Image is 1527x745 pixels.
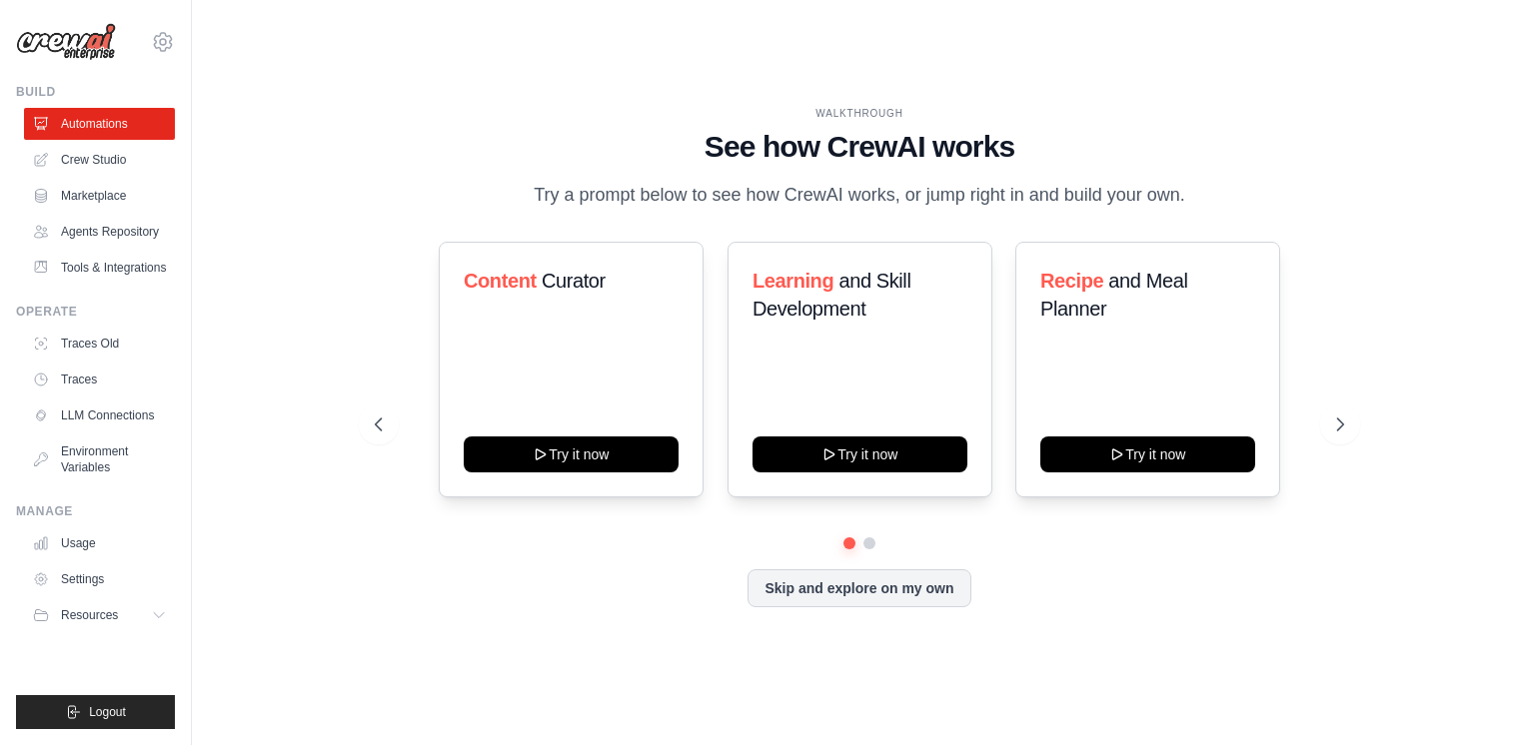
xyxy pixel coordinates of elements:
button: Try it now [1040,436,1255,472]
span: Recipe [1040,270,1103,292]
img: Logo [16,23,116,61]
div: WALKTHROUGH [375,106,1344,121]
a: Traces Old [24,328,175,360]
a: Usage [24,527,175,559]
span: and Skill Development [753,270,910,320]
span: Learning [753,270,833,292]
span: and Meal Planner [1040,270,1187,320]
div: Operate [16,304,175,320]
button: Logout [16,695,175,729]
button: Resources [24,599,175,631]
span: Content [464,270,537,292]
a: Settings [24,563,175,595]
a: Tools & Integrations [24,252,175,284]
a: Agents Repository [24,216,175,248]
a: LLM Connections [24,399,175,431]
h1: See how CrewAI works [375,129,1344,165]
div: Build [16,84,175,100]
a: Crew Studio [24,144,175,176]
a: Environment Variables [24,435,175,483]
span: Logout [89,704,126,720]
button: Try it now [753,436,967,472]
p: Try a prompt below to see how CrewAI works, or jump right in and build your own. [524,181,1195,210]
a: Automations [24,108,175,140]
a: Marketplace [24,180,175,212]
span: Curator [542,270,606,292]
button: Skip and explore on my own [748,569,970,607]
div: Manage [16,503,175,519]
a: Traces [24,364,175,395]
button: Try it now [464,436,679,472]
span: Resources [61,607,118,623]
